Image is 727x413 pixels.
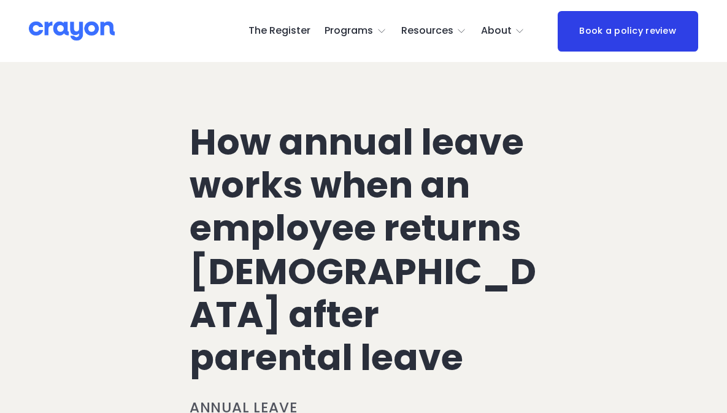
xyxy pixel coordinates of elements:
a: folder dropdown [325,21,387,41]
span: Programs [325,22,373,40]
a: folder dropdown [401,21,467,41]
h1: How annual leave works when an employee returns [DEMOGRAPHIC_DATA] after parental leave [190,121,537,380]
a: Book a policy review [558,11,698,52]
img: Crayon [29,20,115,42]
span: Resources [401,22,453,40]
span: About [481,22,512,40]
a: The Register [248,21,310,41]
a: folder dropdown [481,21,525,41]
